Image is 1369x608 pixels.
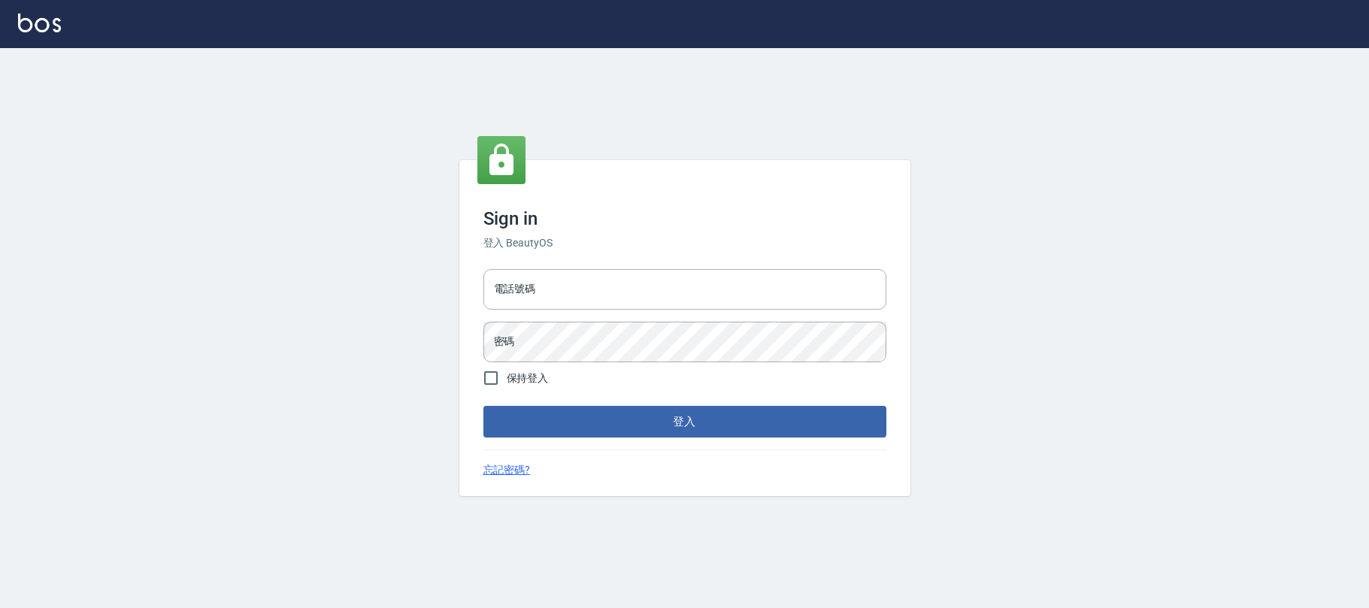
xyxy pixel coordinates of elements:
[483,235,886,251] h6: 登入 BeautyOS
[483,208,886,229] h3: Sign in
[18,14,61,32] img: Logo
[483,406,886,437] button: 登入
[483,462,531,478] a: 忘記密碼?
[507,371,549,386] span: 保持登入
